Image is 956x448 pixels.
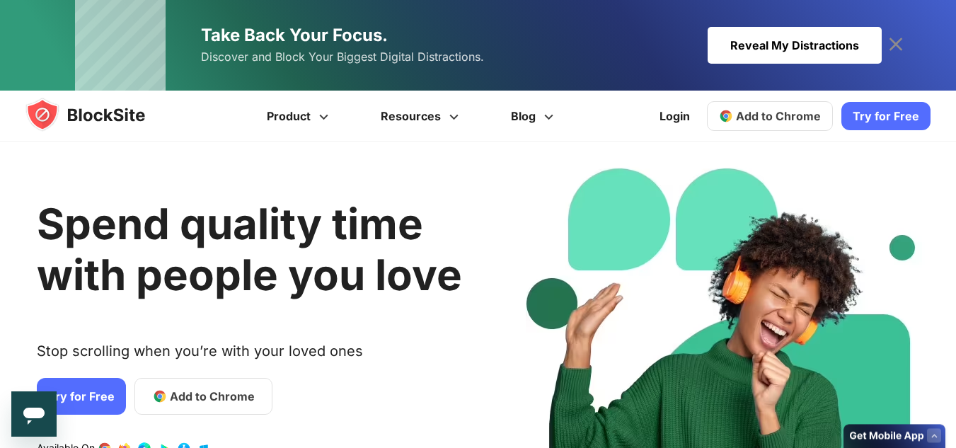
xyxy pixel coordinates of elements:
span: Add to Chrome [736,109,821,123]
a: Blog [487,91,582,142]
a: Try for Free [37,378,126,415]
a: Add to Chrome [707,101,833,131]
iframe: Button to launch messaging window [11,391,57,437]
h2: Spend quality time with people you love [37,198,488,300]
img: blocksite-icon.5d769676.svg [25,98,173,132]
a: Try for Free [841,102,931,130]
a: Login [651,99,698,133]
span: Discover and Block Your Biggest Digital Distractions. [201,47,484,67]
a: Add to Chrome [134,378,272,415]
a: Product [243,91,357,142]
span: Take Back Your Focus. [201,25,388,45]
span: Add to Chrome [170,388,255,405]
a: Resources [357,91,487,142]
text: Stop scrolling when you’re with your loved ones [37,343,363,371]
img: chrome-icon.svg [719,109,733,123]
div: Reveal My Distractions [708,27,882,64]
